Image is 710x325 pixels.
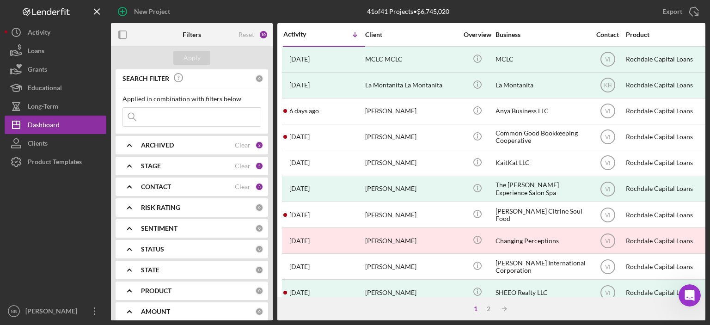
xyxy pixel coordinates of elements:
div: Activity [28,23,50,44]
div: Clear [235,141,251,149]
b: SENTIMENT [141,225,177,232]
div: [PERSON_NAME] [365,125,458,149]
button: Apply [173,51,210,65]
div: [PERSON_NAME] Citrine Soul Food [496,202,588,227]
div: [PERSON_NAME] [365,254,458,279]
button: Educational [5,79,106,97]
text: VI [605,289,610,296]
button: Clients [5,134,106,153]
text: VI [605,134,610,141]
div: 0 [255,266,263,274]
b: STATUS [141,245,164,253]
div: 0 [255,74,263,83]
div: Grants [28,60,47,81]
div: Anya Business LLC [496,99,588,123]
button: Activity [5,23,106,42]
div: 0 [255,203,263,212]
time: 2025-06-11 20:34 [289,237,310,245]
div: Clear [235,162,251,170]
div: 41 of 41 Projects • $6,745,020 [367,8,449,15]
time: 2025-07-22 01:54 [289,185,310,192]
div: 5 [255,162,263,170]
div: [PERSON_NAME] [365,99,458,123]
button: Product Templates [5,153,106,171]
button: Dashboard [5,116,106,134]
b: SEARCH FILTER [122,75,169,82]
div: [PERSON_NAME] [365,228,458,253]
div: [PERSON_NAME] [365,151,458,175]
b: PRODUCT [141,287,171,294]
text: NB [11,309,17,314]
text: KH [604,82,612,89]
div: MCLC MCLC [365,47,458,72]
time: 2025-08-11 16:23 [289,81,310,89]
div: Client [365,31,458,38]
time: 2025-07-15 17:25 [289,211,310,219]
div: Dashboard [28,116,60,136]
div: [PERSON_NAME] [365,202,458,227]
div: La Montanita La Montanita [365,73,458,98]
button: Long-Term [5,97,106,116]
div: Apply [184,51,201,65]
button: Export [653,2,705,21]
div: Contact [590,31,625,38]
text: VI [605,108,610,115]
div: Educational [28,79,62,99]
time: 2025-05-13 16:31 [289,263,310,270]
div: Loans [28,42,44,62]
div: Long-Term [28,97,58,118]
div: 0 [255,245,263,253]
text: VI [605,160,610,166]
div: 3 [255,183,263,191]
div: Reset [239,31,254,38]
div: [PERSON_NAME] International Corporation [496,254,588,279]
div: 0 [255,287,263,295]
div: [PERSON_NAME] [23,302,83,323]
b: ARCHIVED [141,141,174,149]
b: STAGE [141,162,161,170]
button: NB[PERSON_NAME] [5,302,106,320]
div: Product Templates [28,153,82,173]
time: 2025-08-04 21:06 [289,133,310,141]
button: Grants [5,60,106,79]
div: Clear [235,183,251,190]
text: VI [605,186,610,192]
text: VI [605,212,610,218]
time: 2025-08-09 00:24 [289,107,319,115]
b: CONTACT [141,183,171,190]
div: Common Good Bookkeeping Cooperative [496,125,588,149]
text: VI [605,238,610,244]
div: [PERSON_NAME] [365,177,458,201]
div: SHEEO Realty LLC [496,280,588,305]
div: Business [496,31,588,38]
div: MCLC [496,47,588,72]
button: Loans [5,42,106,60]
iframe: Intercom live chat [679,284,701,307]
div: [PERSON_NAME] [365,280,458,305]
b: RISK RATING [141,204,180,211]
div: Activity [283,31,324,38]
div: KaitKat LLC [496,151,588,175]
b: AMOUNT [141,308,170,315]
div: Changing Perceptions [496,228,588,253]
div: 0 [255,307,263,316]
div: 0 [255,224,263,233]
div: Clients [28,134,48,155]
b: Filters [183,31,201,38]
div: 1 [469,305,482,313]
div: La Montanita [496,73,588,98]
div: Export [662,2,682,21]
div: New Project [134,2,170,21]
time: 2025-07-23 19:30 [289,159,310,166]
div: Applied in combination with filters below [122,95,261,103]
time: 2025-04-06 13:34 [289,289,310,296]
b: STATE [141,266,159,274]
div: The [PERSON_NAME] Experience Salon Spa [496,177,588,201]
text: VI [605,264,610,270]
